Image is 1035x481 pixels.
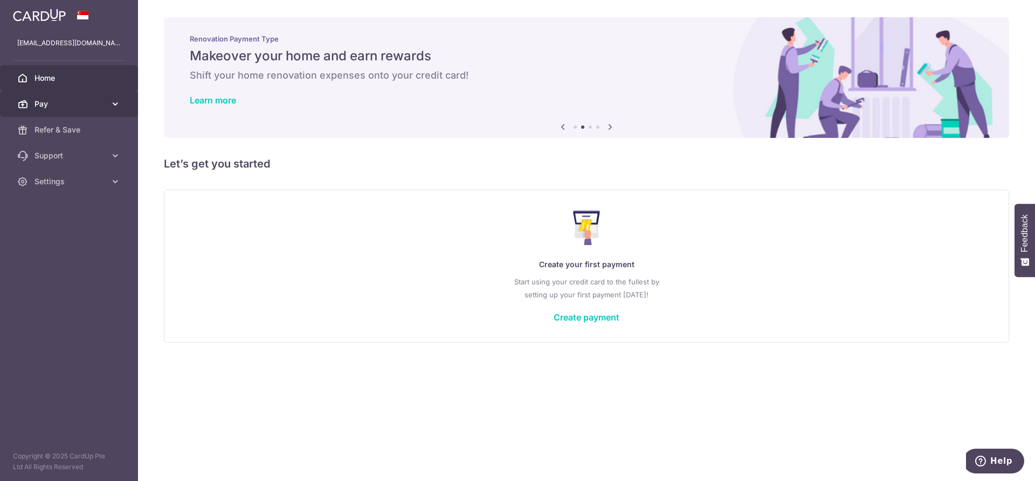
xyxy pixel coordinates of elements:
[190,69,983,82] h6: Shift your home renovation expenses onto your credit card!
[190,95,236,106] a: Learn more
[573,211,601,245] img: Make Payment
[34,73,106,83] span: Home
[17,38,121,48] p: [EMAIL_ADDRESS][DOMAIN_NAME]
[164,17,1009,138] img: Renovation banner
[1015,204,1035,277] button: Feedback - Show survey
[34,176,106,187] span: Settings
[34,99,106,109] span: Pay
[190,47,983,65] h5: Makeover your home and earn rewards
[34,124,106,135] span: Refer & Save
[966,449,1024,476] iframe: Opens a widget where you can find more information
[164,155,1009,172] h5: Let’s get you started
[186,275,987,301] p: Start using your credit card to the fullest by setting up your first payment [DATE]!
[554,312,619,323] a: Create payment
[186,258,987,271] p: Create your first payment
[34,150,106,161] span: Support
[190,34,983,43] p: Renovation Payment Type
[1020,214,1030,252] span: Feedback
[13,9,66,22] img: CardUp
